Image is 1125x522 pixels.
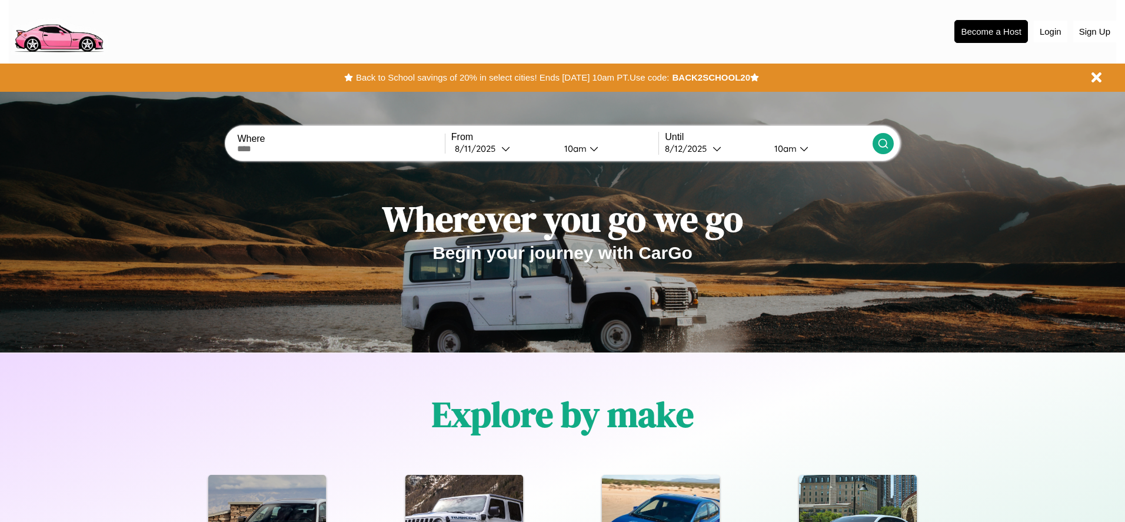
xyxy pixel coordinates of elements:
button: 10am [555,142,658,155]
button: 8/11/2025 [451,142,555,155]
button: Login [1034,21,1067,42]
img: logo [9,6,108,55]
b: BACK2SCHOOL20 [672,72,750,82]
div: 8 / 12 / 2025 [665,143,713,154]
button: Sign Up [1073,21,1116,42]
button: Back to School savings of 20% in select cities! Ends [DATE] 10am PT.Use code: [353,69,672,86]
div: 10am [768,143,800,154]
button: Become a Host [954,20,1028,43]
label: From [451,132,658,142]
label: Until [665,132,872,142]
label: Where [237,134,444,144]
div: 10am [558,143,590,154]
button: 10am [765,142,872,155]
div: 8 / 11 / 2025 [455,143,501,154]
h1: Explore by make [432,390,694,438]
